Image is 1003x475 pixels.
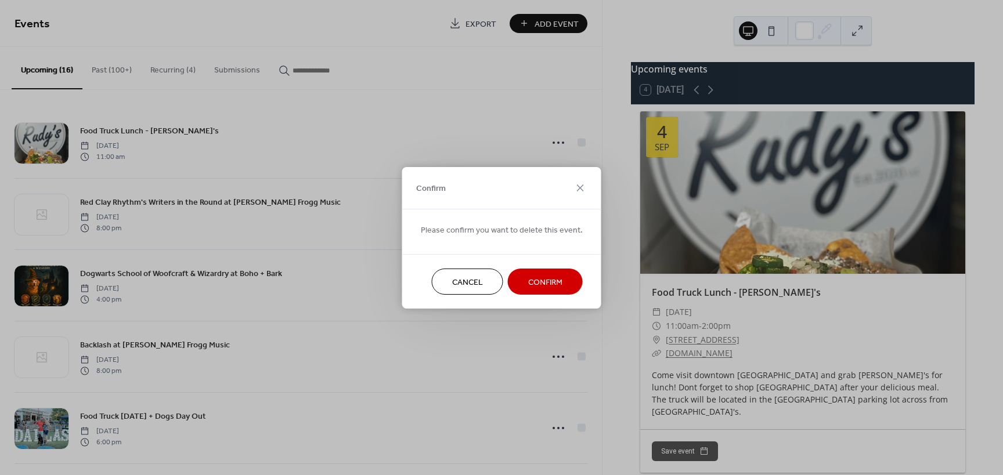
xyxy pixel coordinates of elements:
button: Cancel [432,269,503,295]
span: Confirm [416,183,446,195]
span: Confirm [528,276,562,288]
span: Cancel [452,276,483,288]
button: Confirm [508,269,583,295]
span: Please confirm you want to delete this event. [421,224,583,236]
